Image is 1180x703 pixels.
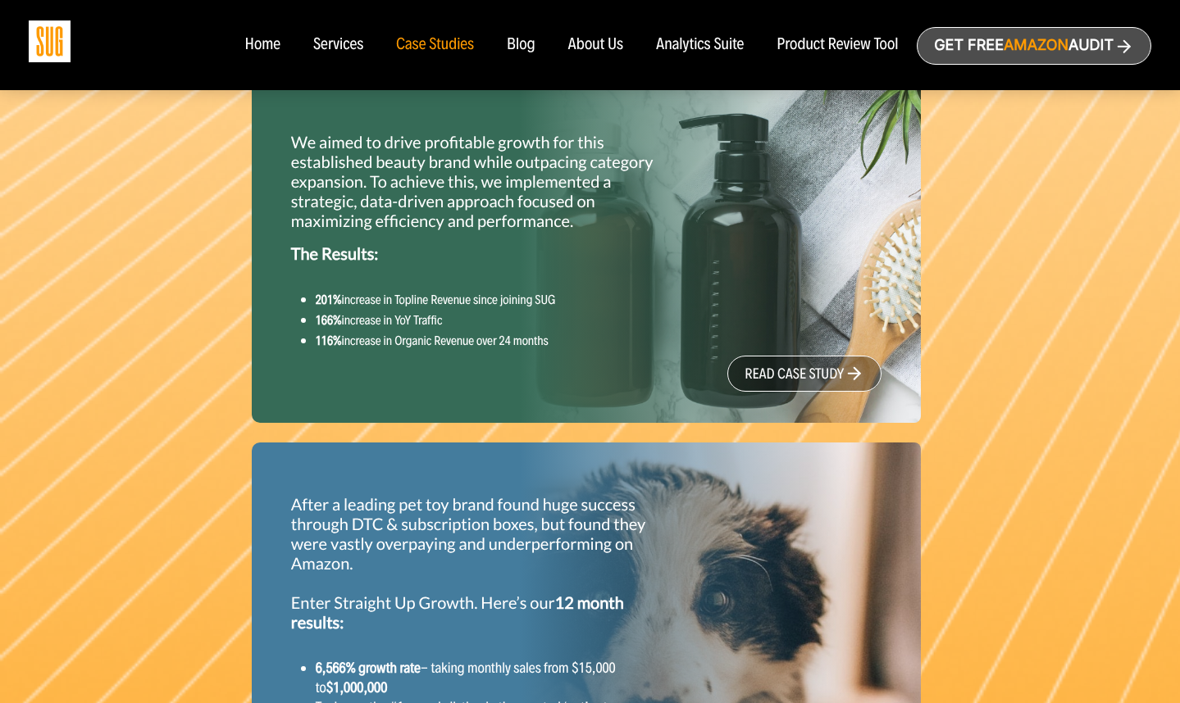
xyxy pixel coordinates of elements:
[1004,37,1068,54] span: Amazon
[568,36,624,54] a: About Us
[316,292,342,307] strong: 201%
[316,333,342,348] strong: 116%
[396,36,474,54] a: Case Studies
[316,292,556,307] small: increase in Topline Revenue since joining SUG
[291,495,677,633] p: After a leading pet toy brand found huge success through DTC & subscription boxes, but found they...
[917,27,1151,65] a: Get freeAmazonAudit
[29,20,71,62] img: Sug
[777,36,898,54] a: Product Review Tool
[316,659,421,677] strong: 6,566% growth rate
[326,678,388,696] strong: $1,000,000
[656,36,744,54] a: Analytics Suite
[291,133,677,231] p: We aimed to drive profitable growth for this established beauty brand while outpacing category ex...
[507,36,535,54] a: Blog
[316,333,549,348] small: increase in Organic Revenue over 24 months
[316,658,677,697] li: - taking monthly sales from $15,000 to
[316,312,342,328] strong: 166%
[244,36,280,54] a: Home
[291,244,379,264] strong: The Results:
[727,356,882,392] a: read case study
[291,593,624,633] strong: 12 month results:
[313,36,363,54] a: Services
[316,312,443,328] small: increase in YoY Traffic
